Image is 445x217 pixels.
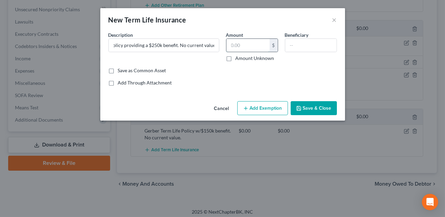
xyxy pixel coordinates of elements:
input: Describe... [109,39,219,52]
button: Cancel [209,102,235,115]
span: Description [108,32,133,38]
input: -- [285,39,337,52]
div: Open Intercom Messenger [422,194,438,210]
label: Beneficiary [285,31,309,38]
button: Add Exemption [237,101,288,115]
label: Amount Unknown [236,55,274,62]
label: Amount [226,31,243,38]
input: 0.00 [226,39,270,52]
button: Save & Close [291,101,337,115]
div: $ [270,39,278,52]
button: × [332,16,337,24]
label: Save as Common Asset [118,67,166,74]
label: Add Through Attachment [118,79,172,86]
div: New Term Life Insurance [108,15,186,25]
